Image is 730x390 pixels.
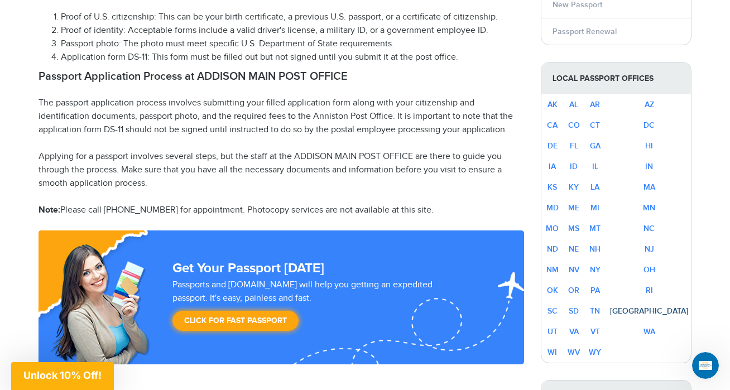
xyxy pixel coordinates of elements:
[11,362,114,390] div: Unlock 10% Off!
[547,141,558,151] a: DE
[39,97,524,137] p: The passport application process involves submitting your filled application form along with your...
[547,182,557,192] a: KS
[61,11,524,24] li: Proof of U.S. citizenship: This can be your birth certificate, a previous U.S. passport, or a cer...
[546,224,559,233] a: MO
[23,369,102,381] span: Unlock 10% Off!
[39,70,524,83] h2: Passport Application Process at ADDISON MAIN POST OFFICE
[646,286,653,295] a: RI
[61,24,524,37] li: Proof of identity: Acceptable forms include a valid driver's license, a military ID, or a governm...
[570,162,578,171] a: ID
[568,203,579,213] a: ME
[547,100,558,109] a: AK
[172,311,299,331] a: Click for Fast Passport
[568,286,579,295] a: OR
[590,306,600,316] a: TN
[547,327,558,336] a: UT
[172,260,324,276] strong: Get Your Passport [DATE]
[643,121,655,130] a: DC
[547,306,558,316] a: SC
[590,265,601,275] a: NY
[568,121,580,130] a: CO
[643,203,655,213] a: MN
[570,141,578,151] a: FL
[610,306,688,316] a: [GEOGRAPHIC_DATA]
[569,244,579,254] a: NE
[569,100,578,109] a: AL
[590,121,600,130] a: CT
[643,224,655,233] a: NC
[547,348,557,357] a: WI
[590,203,599,213] a: MI
[645,162,653,171] a: IN
[546,265,559,275] a: NM
[590,100,600,109] a: AR
[589,224,601,233] a: MT
[569,182,579,192] a: KY
[541,62,691,94] strong: Local Passport Offices
[590,141,601,151] a: GA
[61,51,524,64] li: Application form DS-11: This form must be filled out but not signed until you submit it at the po...
[569,265,579,275] a: NV
[645,100,654,109] a: AZ
[168,278,473,336] div: Passports and [DOMAIN_NAME] will help you getting an expedited passport. It's easy, painless and ...
[39,150,524,190] p: Applying for a passport involves several steps, but the staff at the ADDISON MAIN POST OFFICE are...
[643,265,655,275] a: OH
[547,244,558,254] a: ND
[547,121,558,130] a: CA
[590,286,600,295] a: PA
[553,27,617,36] a: Passport Renewal
[549,162,556,171] a: IA
[643,182,655,192] a: MA
[589,244,601,254] a: NH
[590,182,599,192] a: LA
[645,244,654,254] a: NJ
[547,286,558,295] a: OK
[645,141,653,151] a: HI
[590,327,600,336] a: VT
[592,162,598,171] a: IL
[39,204,524,217] p: Please call [PHONE_NUMBER] for appointment. Photocopy services are not available at this site.
[569,327,579,336] a: VA
[39,205,60,215] strong: Note:
[589,348,601,357] a: WY
[568,348,580,357] a: WV
[643,327,655,336] a: WA
[569,306,579,316] a: SD
[61,37,524,51] li: Passport photo: The photo must meet specific U.S. Department of State requirements.
[546,203,559,213] a: MD
[692,352,719,379] iframe: Intercom live chat
[568,224,579,233] a: MS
